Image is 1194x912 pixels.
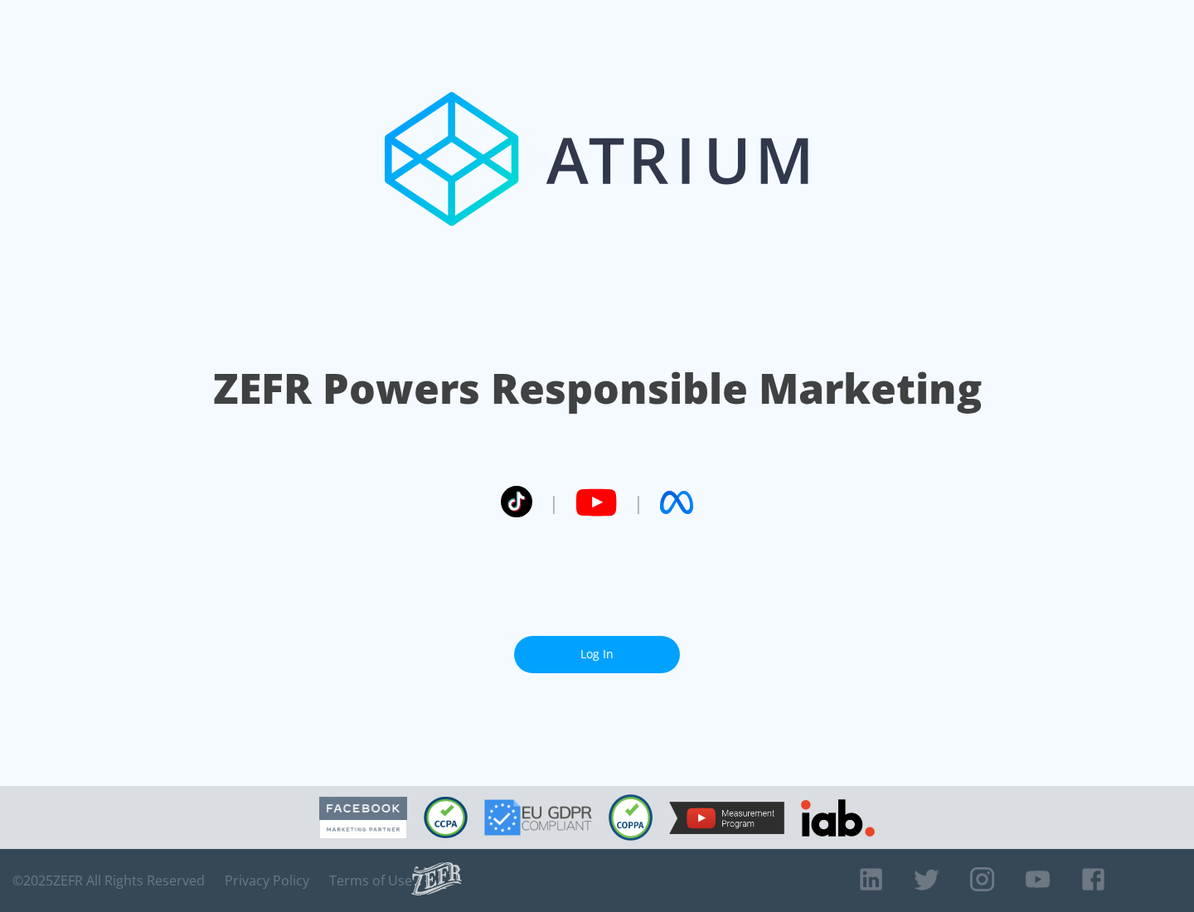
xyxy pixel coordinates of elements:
a: Log In [514,636,680,673]
a: Privacy Policy [225,872,309,889]
img: YouTube Measurement Program [669,802,784,834]
a: Terms of Use [329,872,412,889]
h1: ZEFR Powers Responsible Marketing [213,360,982,417]
img: Facebook Marketing Partner [319,797,407,839]
img: GDPR Compliant [484,799,592,836]
img: CCPA Compliant [424,797,468,838]
img: IAB [801,799,875,837]
span: | [549,490,559,515]
img: COPPA Compliant [609,794,653,841]
span: © 2025 ZEFR All Rights Reserved [12,872,205,889]
span: | [633,490,643,515]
